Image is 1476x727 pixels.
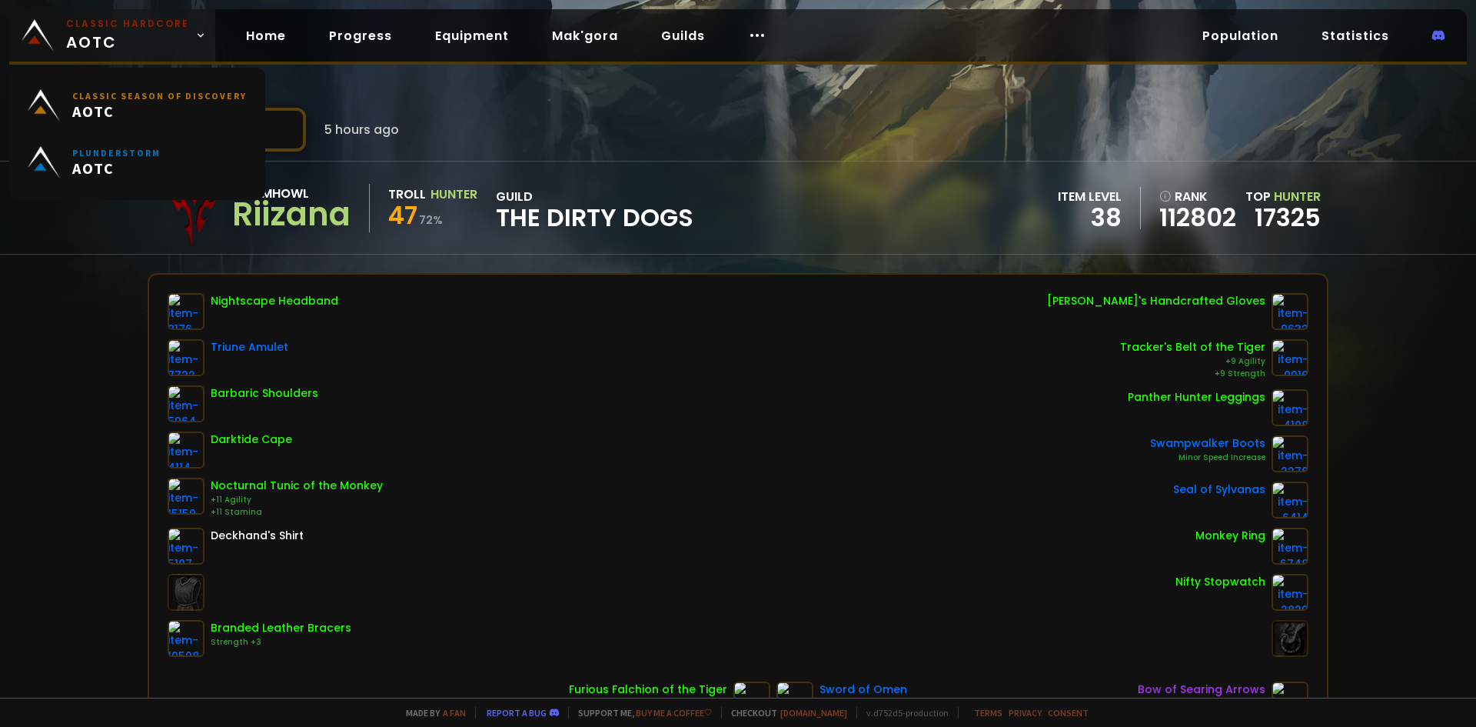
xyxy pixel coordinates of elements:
[168,528,204,565] img: item-5107
[430,185,477,204] div: Hunter
[1047,293,1265,309] div: [PERSON_NAME]'s Handcrafted Gloves
[72,90,247,102] small: Classic Season of Discovery
[1138,682,1265,698] div: Bow of Searing Arrows
[72,147,161,158] small: Plunderstorm
[211,620,351,636] div: Branded Leather Bracers
[72,158,161,178] span: AOTC
[1120,355,1265,368] div: +9 Agility
[168,293,204,330] img: item-8176
[72,102,247,121] span: AOTC
[1120,339,1265,355] div: Tracker's Belt of the Tiger
[1048,707,1089,719] a: Consent
[569,682,727,698] div: Furious Falchion of the Tiger
[1309,20,1401,52] a: Statistics
[211,385,318,402] div: Barbaric Shoulders
[819,682,907,698] div: Sword of Omen
[1058,187,1122,206] div: item level
[636,707,712,719] a: Buy me a coffee
[232,203,351,226] div: Riizana
[780,707,847,719] a: [DOMAIN_NAME]
[1255,200,1321,235] a: 17325
[419,212,443,228] small: 72 %
[1272,574,1308,611] img: item-2820
[211,478,383,494] div: Nocturnal Tunic of the Monkey
[168,620,204,657] img: item-19508
[1058,206,1122,229] div: 38
[423,20,521,52] a: Equipment
[568,707,712,719] span: Support me,
[1009,707,1042,719] a: Privacy
[443,707,466,719] a: a fan
[317,20,404,52] a: Progress
[211,506,383,519] div: +11 Stamina
[1159,206,1236,229] a: 112802
[1150,435,1265,452] div: Swampwalker Boots
[9,9,215,62] a: Classic HardcoreAOTC
[324,120,399,139] span: 5 hours ago
[1272,435,1308,472] img: item-2276
[974,707,1002,719] a: Terms
[66,17,189,31] small: Classic Hardcore
[1272,482,1308,519] img: item-6414
[211,293,338,309] div: Nightscape Headband
[388,198,417,232] span: 47
[66,17,189,54] span: AOTC
[721,707,847,719] span: Checkout
[234,20,298,52] a: Home
[1272,389,1308,426] img: item-4108
[496,206,693,229] span: The Dirty Dogs
[1245,187,1321,206] div: Top
[168,432,204,469] img: item-4114
[232,184,351,203] div: Doomhowl
[1175,574,1265,590] div: Nifty Stopwatch
[1173,482,1265,498] div: Seal of Sylvanas
[1120,368,1265,380] div: +9 Strength
[18,77,256,134] a: Classic Season of DiscoveryAOTC
[1150,452,1265,464] div: Minor Speed Increase
[211,494,383,506] div: +11 Agility
[1190,20,1291,52] a: Population
[1272,528,1308,565] img: item-6748
[211,432,292,448] div: Darktide Cape
[487,707,547,719] a: Report a bug
[211,636,351,649] div: Strength +3
[649,20,717,52] a: Guilds
[211,339,288,355] div: Triune Amulet
[1274,188,1321,205] span: Hunter
[388,185,426,204] div: Troll
[168,339,204,376] img: item-7722
[1159,187,1236,206] div: rank
[168,478,204,515] img: item-15159
[856,707,949,719] span: v. d752d5 - production
[1128,389,1265,405] div: Panther Hunter Leggings
[1195,528,1265,544] div: Monkey Ring
[211,528,304,544] div: Deckhand's Shirt
[168,385,204,422] img: item-5964
[18,134,256,191] a: PlunderstormAOTC
[1272,339,1308,376] img: item-9916
[397,707,466,719] span: Made by
[1272,293,1308,330] img: item-9632
[496,187,693,229] div: guild
[540,20,630,52] a: Mak'gora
